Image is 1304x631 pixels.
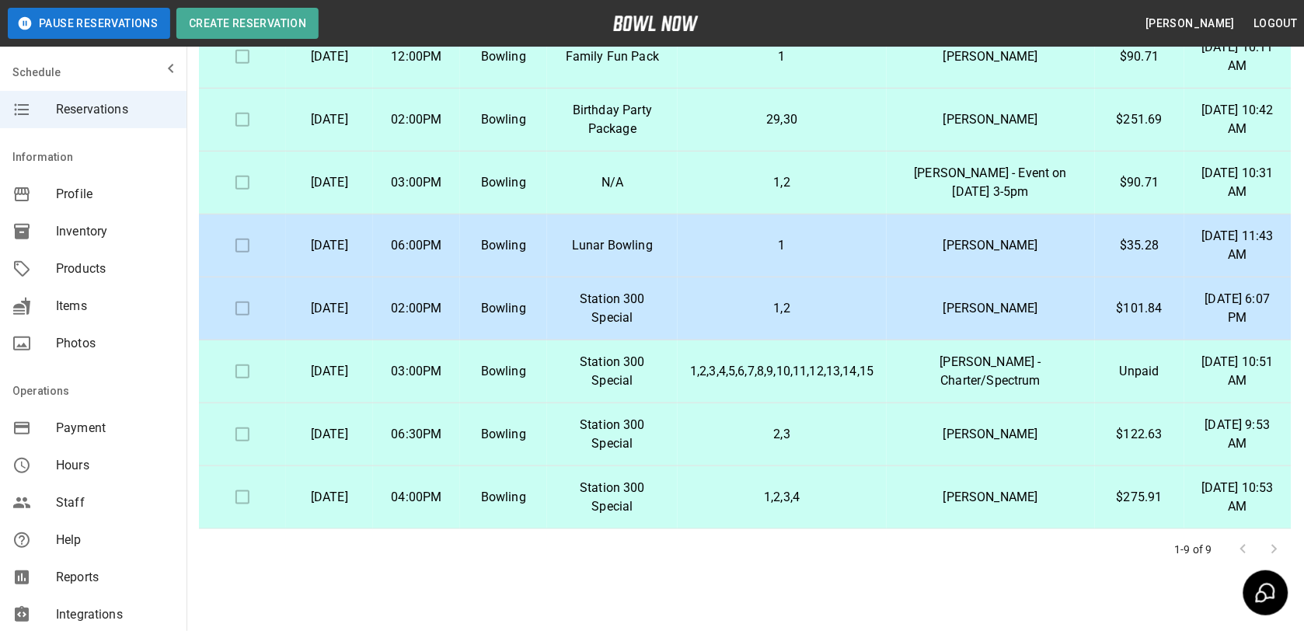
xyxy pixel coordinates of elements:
p: $275.91 [1107,488,1171,507]
span: Photos [56,334,174,353]
p: [DATE] [298,110,361,129]
p: Station 300 Special [560,416,665,453]
p: 1-9 of 9 [1175,542,1212,557]
p: [DATE] [298,425,361,444]
span: Items [56,297,174,315]
p: 1,2,3,4,5,6,7,8,9,10,11,12,13,14,15 [690,362,873,381]
span: Staff [56,493,174,512]
p: [DATE] 10:31 AM [1197,164,1279,201]
p: [DATE] [298,236,361,255]
p: [DATE] 11:43 AM [1197,227,1279,264]
p: 12:00PM [385,47,448,66]
p: [DATE] 10:11 AM [1197,38,1279,75]
button: Create Reservation [176,8,319,39]
p: [DATE] 9:53 AM [1197,416,1279,453]
p: [DATE] [298,488,361,507]
p: [PERSON_NAME] [899,110,1083,129]
p: $122.63 [1107,425,1171,444]
p: Bowling [472,173,535,192]
p: 2,3 [690,425,873,444]
p: [DATE] [298,47,361,66]
p: $35.28 [1107,236,1171,255]
p: 02:00PM [385,110,448,129]
p: Bowling [472,299,535,318]
p: $90.71 [1107,47,1171,66]
p: $101.84 [1107,299,1171,318]
p: $251.69 [1107,110,1171,129]
p: [DATE] 6:07 PM [1197,290,1279,327]
p: Family Fun Pack [560,47,665,66]
p: 03:00PM [385,173,448,192]
p: Station 300 Special [560,479,665,516]
p: 02:00PM [385,299,448,318]
p: 1,2,3,4 [690,488,873,507]
p: [PERSON_NAME] [899,47,1083,66]
p: 1,2 [690,173,873,192]
span: Products [56,260,174,278]
p: [DATE] [298,362,361,381]
span: Reservations [56,100,174,119]
p: [DATE] 10:51 AM [1197,353,1279,390]
p: 1,2 [690,299,873,318]
span: Integrations [56,605,174,624]
p: [PERSON_NAME] - Event on [DATE] 3-5pm [899,164,1083,201]
p: N/A [560,173,665,192]
p: Station 300 Special [560,353,665,390]
span: Help [56,531,174,549]
span: Hours [56,456,174,475]
p: Bowling [472,236,535,255]
button: Logout [1248,9,1304,38]
p: 06:00PM [385,236,448,255]
p: 1 [690,236,873,255]
button: Pause Reservations [8,8,170,39]
p: Unpaid [1107,362,1171,381]
p: [DATE] [298,299,361,318]
p: [DATE] [298,173,361,192]
p: 06:30PM [385,425,448,444]
span: Inventory [56,222,174,241]
p: [DATE] 10:53 AM [1197,479,1279,516]
p: Bowling [472,110,535,129]
p: [PERSON_NAME] [899,488,1083,507]
img: logo [613,16,699,31]
p: 29,30 [690,110,873,129]
p: Station 300 Special [560,290,665,327]
p: Bowling [472,47,535,66]
p: [PERSON_NAME] [899,425,1083,444]
button: [PERSON_NAME] [1139,9,1241,38]
p: Bowling [472,425,535,444]
p: $90.71 [1107,173,1171,192]
p: [PERSON_NAME] [899,236,1083,255]
p: [DATE] 10:42 AM [1197,101,1279,138]
p: 03:00PM [385,362,448,381]
span: Payment [56,419,174,438]
p: 1 [690,47,873,66]
p: Bowling [472,488,535,507]
p: 04:00PM [385,488,448,507]
p: [PERSON_NAME] [899,299,1083,318]
span: Profile [56,185,174,204]
span: Reports [56,568,174,587]
p: [PERSON_NAME] - Charter/Spectrum [899,353,1083,390]
p: Birthday Party Package [560,101,665,138]
p: Lunar Bowling [560,236,665,255]
p: Bowling [472,362,535,381]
